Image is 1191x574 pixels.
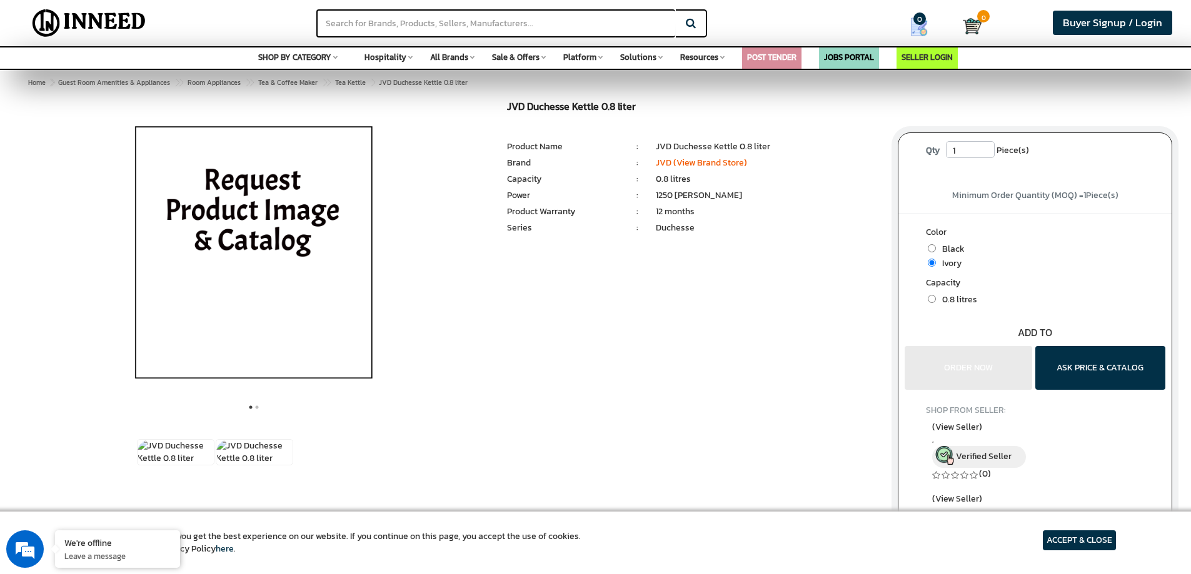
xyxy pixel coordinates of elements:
img: Cart [963,17,982,36]
span: Solutions [620,51,656,63]
span: 0.8 litres [936,293,977,306]
a: Tea & Coffee Maker [256,75,320,90]
span: 0 [913,12,926,25]
span: Buyer Signup / Login [1063,15,1162,31]
li: 1250 [PERSON_NAME] [656,189,879,202]
span: (View Seller) [932,492,982,505]
a: Home [26,75,48,90]
label: Qty [920,141,946,160]
span: > [50,77,54,87]
span: All Brands [430,51,468,63]
span: Room Appliances [188,77,241,87]
span: SHOP BY CATEGORY [258,51,331,63]
li: Product Warranty [507,205,618,218]
img: Inneed.Market [22,7,156,39]
li: Power [507,189,618,202]
li: 0.8 litres [656,173,879,186]
span: Black [936,242,965,255]
span: > [245,75,251,90]
a: my Quotes 0 [885,12,963,41]
span: , [932,435,1138,445]
img: JVD Duchesse Kettle 0.8 liter [138,440,214,465]
div: ADD TO [898,325,1172,340]
a: Cart 0 [963,12,975,40]
a: JOBS PORTAL [824,51,874,63]
li: Duchesse [656,222,879,234]
li: : [619,189,656,202]
span: Piece(s) [997,141,1029,160]
img: JVD Duchesse Kettle 0.8 liter [108,101,400,413]
span: Platform [563,51,596,63]
span: , [932,507,1138,517]
li: 12 months [656,205,879,218]
a: JVD (View Brand Store) [656,156,747,169]
div: We're offline [64,537,171,548]
p: Leave a message [64,550,171,562]
li: : [619,157,656,169]
span: Minimum Order Quantity (MOQ) = Piece(s) [952,189,1118,202]
a: POST TENDER [747,51,797,63]
a: (View Seller) , Verified Seller [932,492,1138,540]
span: 0 [977,10,990,22]
a: (View Seller) , Verified Seller [932,420,1138,468]
span: JVD Duchesse Kettle 0.8 liter [56,77,468,87]
li: : [619,141,656,153]
span: Verified Seller [956,450,1012,463]
li: Brand [507,157,618,169]
span: > [174,75,181,90]
li: Product Name [507,141,618,153]
a: SELLER LOGIN [902,51,953,63]
a: Room Appliances [185,75,243,90]
a: (0) [979,467,991,480]
li: : [619,205,656,218]
span: (View Seller) [932,420,982,433]
img: JVD Duchesse Kettle 0.8 liter [216,440,293,465]
button: 1 [248,401,254,413]
input: Search for Brands, Products, Sellers, Manufacturers... [316,9,675,37]
a: Tea Kettle [333,75,368,90]
li: JVD Duchesse Kettle 0.8 liter [656,141,879,153]
h1: JVD Duchesse Kettle 0.8 liter [507,101,879,116]
span: > [370,75,376,90]
span: Hospitality [364,51,406,63]
span: 1 [1083,189,1086,202]
img: inneed-verified-seller-icon.png [935,446,954,465]
li: Series [507,222,618,234]
a: Guest Room Amenities & Appliances [56,75,173,90]
span: Tea & Coffee Maker [258,77,318,87]
article: We use cookies to ensure you get the best experience on our website. If you continue on this page... [75,530,581,555]
li: : [619,222,656,234]
span: Ivory [936,257,962,270]
label: Capacity [926,277,1144,292]
li: : [619,173,656,186]
li: Capacity [507,173,618,186]
span: > [322,75,328,90]
span: Resources [680,51,718,63]
span: Guest Room Amenities & Appliances [58,77,170,87]
button: ASK PRICE & CATALOG [1035,346,1165,390]
label: Color [926,226,1144,242]
a: here [216,542,234,555]
span: Sale & Offers [492,51,540,63]
button: 2 [254,401,260,413]
img: Show My Quotes [910,17,928,36]
span: Tea Kettle [335,77,366,87]
article: ACCEPT & CLOSE [1043,530,1116,550]
h4: SHOP FROM SELLER: [926,405,1144,415]
a: Buyer Signup / Login [1053,11,1172,35]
